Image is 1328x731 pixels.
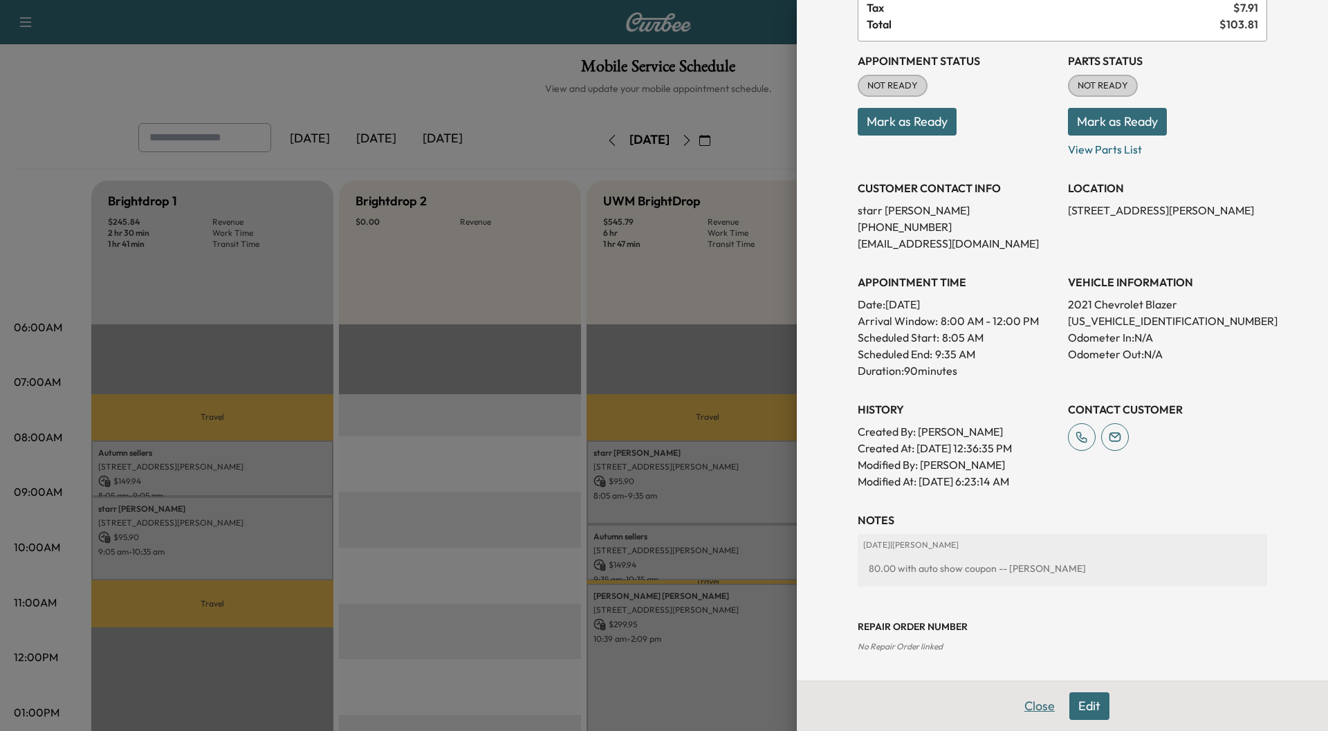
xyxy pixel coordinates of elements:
[858,620,1267,633] h3: Repair Order number
[858,641,943,651] span: No Repair Order linked
[942,329,984,346] p: 8:05 AM
[1068,401,1267,418] h3: CONTACT CUSTOMER
[863,556,1262,581] div: 80.00 with auto show coupon -- [PERSON_NAME]
[1068,202,1267,219] p: [STREET_ADDRESS][PERSON_NAME]
[858,440,1057,456] p: Created At : [DATE] 12:36:35 PM
[858,512,1267,528] h3: NOTES
[867,16,1219,33] span: Total
[858,329,939,346] p: Scheduled Start:
[863,539,1262,550] p: [DATE] | [PERSON_NAME]
[1068,136,1267,158] p: View Parts List
[858,401,1057,418] h3: History
[858,53,1057,69] h3: Appointment Status
[1068,329,1267,346] p: Odometer In: N/A
[941,313,1039,329] span: 8:00 AM - 12:00 PM
[858,362,1057,379] p: Duration: 90 minutes
[1068,346,1267,362] p: Odometer Out: N/A
[1068,180,1267,196] h3: LOCATION
[858,346,932,362] p: Scheduled End:
[858,313,1057,329] p: Arrival Window:
[858,108,957,136] button: Mark as Ready
[858,219,1057,235] p: [PHONE_NUMBER]
[858,202,1057,219] p: starr [PERSON_NAME]
[1219,16,1258,33] span: $ 103.81
[1068,313,1267,329] p: [US_VEHICLE_IDENTIFICATION_NUMBER]
[858,296,1057,313] p: Date: [DATE]
[859,79,926,93] span: NOT READY
[858,456,1057,473] p: Modified By : [PERSON_NAME]
[1068,53,1267,69] h3: Parts Status
[858,235,1057,252] p: [EMAIL_ADDRESS][DOMAIN_NAME]
[1068,296,1267,313] p: 2021 Chevrolet Blazer
[1068,274,1267,290] h3: VEHICLE INFORMATION
[858,274,1057,290] h3: APPOINTMENT TIME
[858,423,1057,440] p: Created By : [PERSON_NAME]
[1069,692,1109,720] button: Edit
[1015,692,1064,720] button: Close
[935,346,975,362] p: 9:35 AM
[1069,79,1136,93] span: NOT READY
[858,473,1057,490] p: Modified At : [DATE] 6:23:14 AM
[858,180,1057,196] h3: CUSTOMER CONTACT INFO
[1068,108,1167,136] button: Mark as Ready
